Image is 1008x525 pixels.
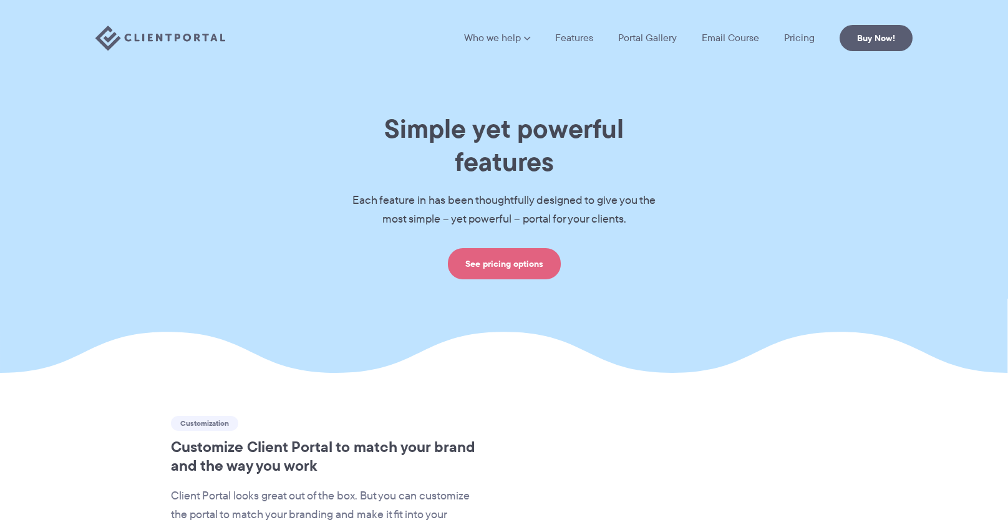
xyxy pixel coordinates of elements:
a: Who we help [464,33,530,43]
p: Each feature in has been thoughtfully designed to give you the most simple – yet powerful – porta... [332,191,676,229]
a: Email Course [702,33,759,43]
a: Features [555,33,593,43]
a: See pricing options [448,248,561,279]
a: Portal Gallery [618,33,677,43]
span: Customization [171,416,238,431]
a: Pricing [784,33,815,43]
a: Buy Now! [840,25,913,51]
h1: Simple yet powerful features [332,112,676,178]
h2: Customize Client Portal to match your brand and the way you work [171,438,486,475]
